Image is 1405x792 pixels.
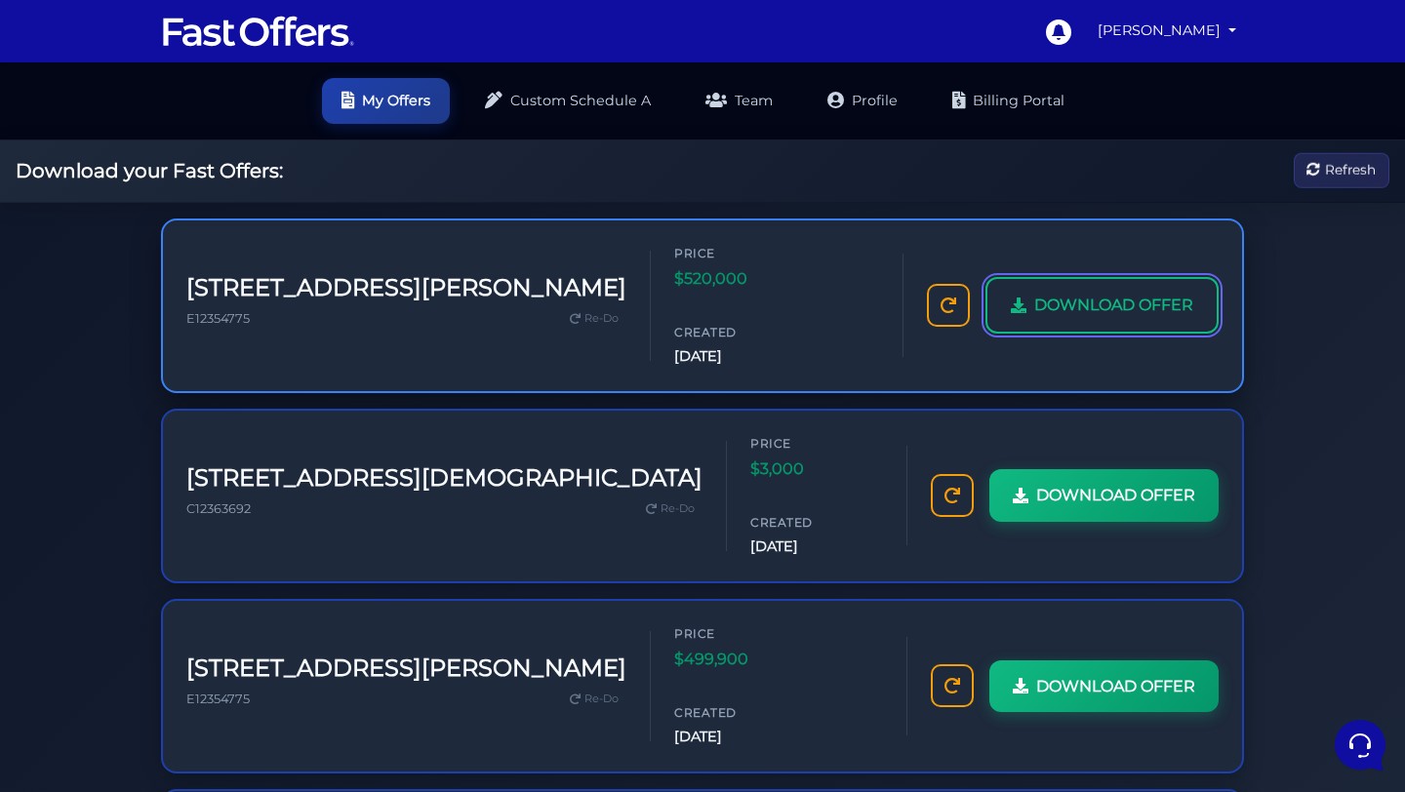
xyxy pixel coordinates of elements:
span: $499,900 [674,647,791,672]
button: Refresh [1294,153,1389,189]
iframe: Customerly Messenger Launcher [1331,716,1389,774]
a: Profile [808,78,917,124]
h2: Download your Fast Offers: [16,159,283,182]
a: My Offers [322,78,450,124]
span: Created [750,513,867,532]
span: Price [674,624,791,643]
button: Messages [136,613,256,657]
button: Home [16,613,136,657]
span: DOWNLOAD OFFER [1036,483,1195,508]
span: Refresh [1325,160,1376,181]
a: DOWNLOAD OFFER [985,277,1219,334]
p: Help [302,640,328,657]
a: [PERSON_NAME] [1090,12,1244,50]
span: Re-Do [584,310,619,328]
span: Start a Conversation [140,207,273,222]
a: Open Help Center [243,273,359,289]
span: Find an Answer [31,273,133,289]
span: DOWNLOAD OFFER [1036,674,1195,699]
a: Re-Do [562,687,626,712]
span: Re-Do [584,691,619,708]
a: Custom Schedule A [465,78,670,124]
h3: [STREET_ADDRESS][DEMOGRAPHIC_DATA] [186,464,702,493]
img: dark [62,140,101,179]
h3: [STREET_ADDRESS][PERSON_NAME] [186,274,626,302]
h2: Hello [PERSON_NAME] 👋 [16,16,328,78]
p: Messages [168,640,223,657]
h3: [STREET_ADDRESS][PERSON_NAME] [186,654,626,683]
span: [DATE] [750,535,867,558]
input: Search for an Article... [44,315,319,335]
span: E12354775 [186,692,250,706]
p: Home [59,640,92,657]
span: Created [674,703,791,722]
button: Help [255,613,375,657]
span: Created [674,323,791,341]
a: See all [315,109,359,125]
a: Re-Do [562,306,626,332]
span: $3,000 [750,456,867,482]
img: dark [31,140,70,179]
span: Your Conversations [31,109,158,125]
a: Re-Do [638,496,702,522]
span: E12354775 [186,311,250,326]
span: Price [674,244,791,262]
a: DOWNLOAD OFFER [989,660,1219,713]
span: [DATE] [674,726,791,748]
a: DOWNLOAD OFFER [989,469,1219,522]
button: Start a Conversation [31,195,359,234]
a: Team [686,78,792,124]
span: C12363692 [186,501,251,516]
span: DOWNLOAD OFFER [1034,293,1193,318]
a: Billing Portal [933,78,1084,124]
span: [DATE] [674,345,791,368]
span: Re-Do [661,500,695,518]
span: $520,000 [674,266,791,292]
span: Price [750,434,867,453]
